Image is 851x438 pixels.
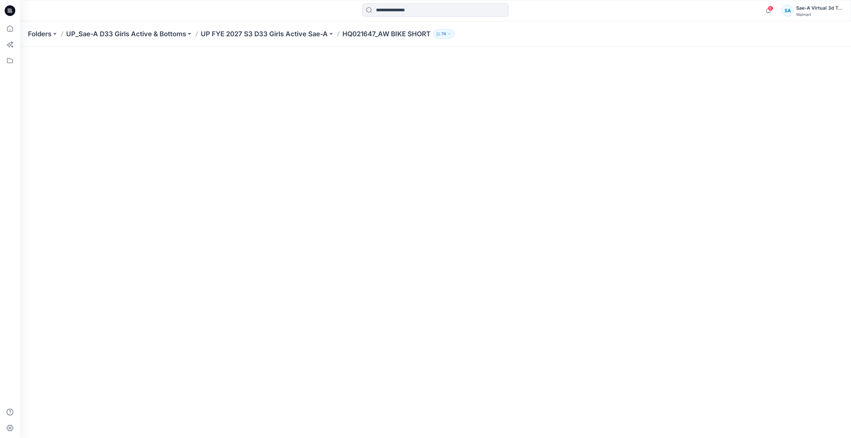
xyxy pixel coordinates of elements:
p: 74 [441,30,446,38]
a: UP_Sae-A D33 Girls Active & Bottoms [66,29,186,39]
div: SA [782,5,793,17]
p: HQ021647_AW BIKE SHORT [342,29,430,39]
span: 6 [768,6,773,11]
div: Sae-A Virtual 3d Team [796,4,843,12]
button: 74 [433,29,454,39]
a: Folders [28,29,52,39]
iframe: edit-style [20,47,851,438]
div: Walmart [796,12,843,17]
a: UP FYE 2027 S3 D33 Girls Active Sae-A [201,29,328,39]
